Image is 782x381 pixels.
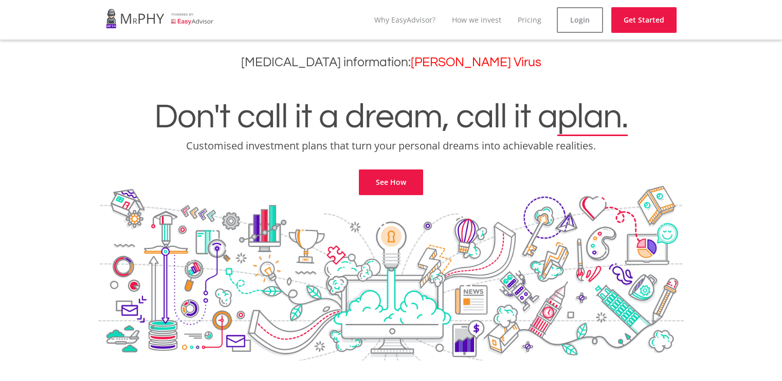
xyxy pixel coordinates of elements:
[557,7,603,33] a: Login
[518,15,541,25] a: Pricing
[8,139,774,153] p: Customised investment plans that turn your personal dreams into achievable realities.
[611,7,677,33] a: Get Started
[359,169,423,195] a: See How
[8,100,774,135] h1: Don't call it a dream, call it a
[411,56,541,69] a: [PERSON_NAME] Virus
[452,15,501,25] a: How we invest
[557,100,628,135] span: plan.
[374,15,435,25] a: Why EasyAdvisor?
[8,55,774,70] h3: [MEDICAL_DATA] information:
